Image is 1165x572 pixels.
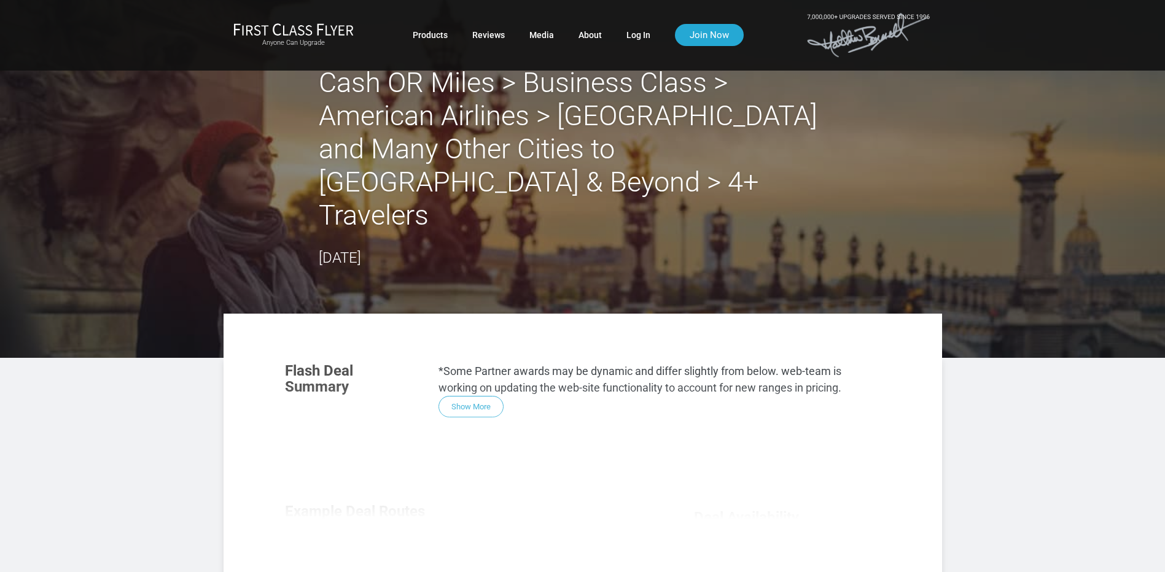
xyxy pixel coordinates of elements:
[438,363,881,396] p: *Some Partner awards may be dynamic and differ slightly from below. web-team is working on updati...
[579,24,602,46] a: About
[675,24,744,46] a: Join Now
[233,39,354,47] small: Anyone Can Upgrade
[413,24,448,46] a: Products
[319,249,361,266] time: [DATE]
[233,23,354,36] img: First Class Flyer
[319,66,847,232] h2: Cash OR Miles > Business Class > American Airlines > [GEOGRAPHIC_DATA] and Many Other Cities to [...
[626,24,650,46] a: Log In
[233,23,354,47] a: First Class FlyerAnyone Can Upgrade
[529,24,554,46] a: Media
[285,363,420,395] h3: Flash Deal Summary
[472,24,505,46] a: Reviews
